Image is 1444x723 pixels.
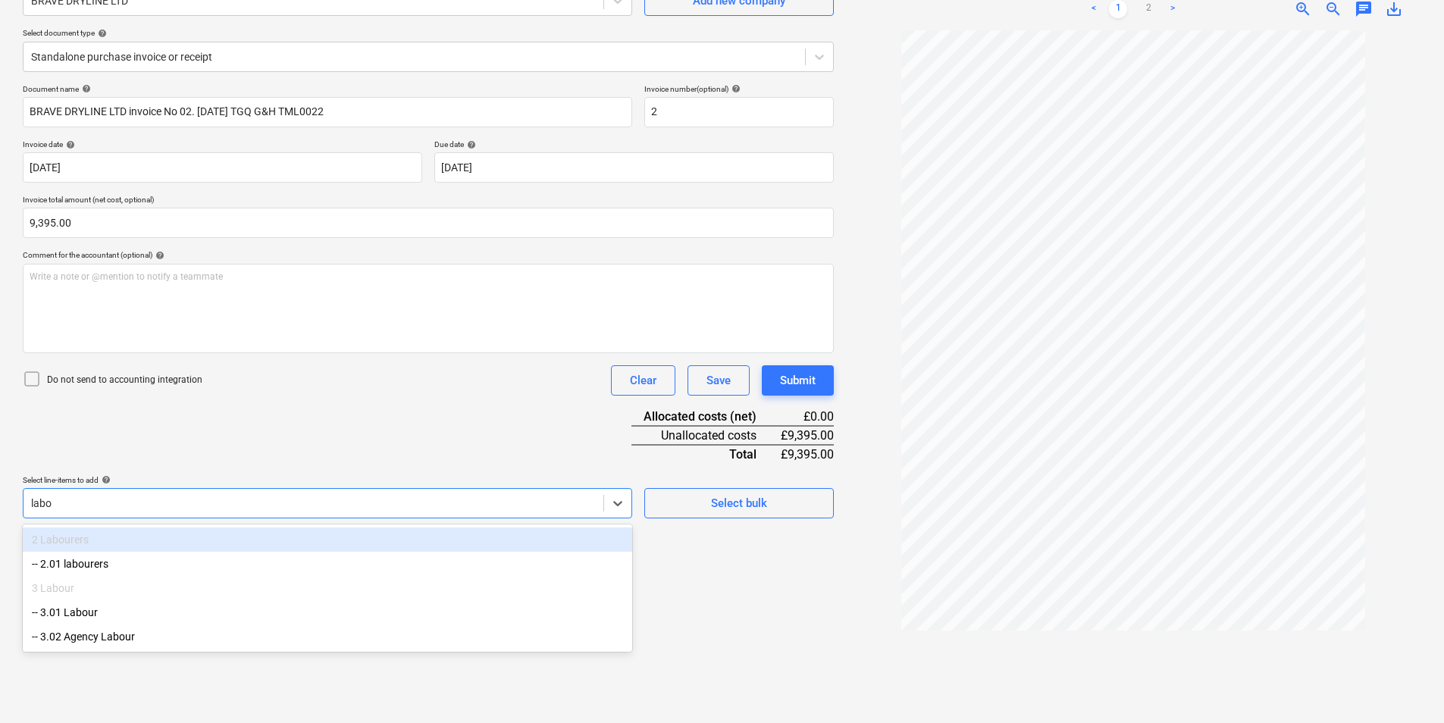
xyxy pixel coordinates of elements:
button: Submit [762,365,834,396]
div: Save [706,371,731,390]
span: help [99,475,111,484]
div: 2 Labourers [23,527,632,552]
button: Clear [611,365,675,396]
div: £9,395.00 [781,445,834,463]
input: Document name [23,97,632,127]
input: Invoice number [644,97,834,127]
div: Allocated costs (net) [631,408,781,426]
iframe: Chat Widget [1368,650,1444,723]
div: Invoice number (optional) [644,84,834,94]
div: Select bulk [711,493,767,513]
input: Invoice total amount (net cost, optional) [23,208,834,238]
div: Clear [630,371,656,390]
div: Total [631,445,781,463]
span: help [728,84,741,93]
div: Unallocated costs [631,426,781,445]
div: Due date [434,139,834,149]
p: Do not send to accounting integration [47,374,202,387]
div: -- 2.01 labourers [23,552,632,576]
span: help [152,251,164,260]
span: help [63,140,75,149]
p: Invoice total amount (net cost, optional) [23,195,834,208]
div: Select line-items to add [23,475,632,485]
input: Due date not specified [434,152,834,183]
div: 3 Labour [23,576,632,600]
div: £0.00 [781,408,834,426]
span: help [464,140,476,149]
button: Select bulk [644,488,834,518]
div: Comment for the accountant (optional) [23,250,834,260]
div: Document name [23,84,632,94]
input: Invoice date not specified [23,152,422,183]
div: Invoice date [23,139,422,149]
div: Submit [780,371,816,390]
div: -- 3.02 Agency Labour [23,624,632,649]
div: £9,395.00 [781,426,834,445]
button: Save [688,365,750,396]
span: help [79,84,91,93]
div: Select document type [23,28,834,38]
div: -- 3.01 Labour [23,600,632,624]
span: help [95,29,107,38]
